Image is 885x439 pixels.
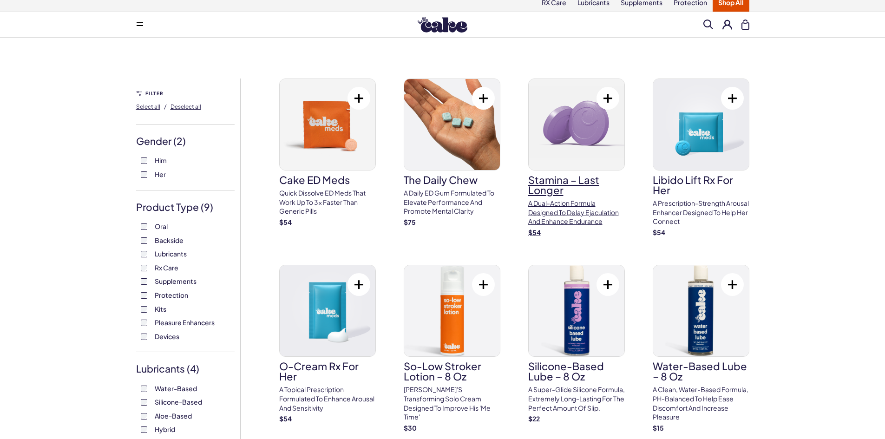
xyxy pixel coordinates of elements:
img: Silicone-Based Lube – 8 oz [529,265,624,356]
span: Him [155,154,167,166]
span: Water-Based [155,382,197,394]
strong: $ 30 [404,424,417,432]
span: Silicone-Based [155,396,202,408]
span: Aloe-Based [155,410,192,422]
a: Cake ED MedsCake ED MedsQuick dissolve ED Meds that work up to 3x faster than generic pills$54 [279,79,376,227]
p: A super-glide silicone formula, extremely long-lasting for the perfect amount of slip. [528,385,625,413]
input: Aloe-Based [141,413,147,419]
span: Select all [136,103,160,110]
span: Deselect all [170,103,201,110]
h3: Water-Based Lube – 8 oz [653,361,749,381]
h3: Libido Lift Rx For Her [653,175,749,195]
h3: Silicone-Based Lube – 8 oz [528,361,625,381]
a: Stamina – Last LongerStamina – Last LongerA dual-action formula designed to delay ejaculation and... [528,79,625,237]
img: O-Cream Rx for Her [280,265,375,356]
span: / [164,102,167,111]
span: Backside [155,234,184,246]
span: Devices [155,330,179,342]
span: Pleasure Enhancers [155,316,215,328]
strong: $ 54 [279,414,292,423]
strong: $ 15 [653,424,664,432]
p: A clean, water-based formula, pH-balanced to help ease discomfort and increase pleasure [653,385,749,421]
input: Him [141,157,147,164]
a: Silicone-Based Lube – 8 ozSilicone-Based Lube – 8 ozA super-glide silicone formula, extremely lon... [528,265,625,423]
button: Select all [136,99,160,114]
h3: So-Low Stroker Lotion – 8 oz [404,361,500,381]
span: Oral [155,220,168,232]
a: The Daily ChewThe Daily ChewA Daily ED Gum Formulated To Elevate Performance And Promote Mental C... [404,79,500,227]
p: A prescription-strength arousal enhancer designed to help her connect [653,199,749,226]
input: Kits [141,306,147,313]
a: Libido Lift Rx For HerLibido Lift Rx For HerA prescription-strength arousal enhancer designed to ... [653,79,749,237]
a: O-Cream Rx for HerO-Cream Rx for HerA topical prescription formulated to enhance arousal and sens... [279,265,376,423]
img: The Daily Chew [404,79,500,170]
img: Cake ED Meds [280,79,375,170]
span: Lubricants [155,248,187,260]
p: [PERSON_NAME]'s transforming solo cream designed to improve his 'me time' [404,385,500,421]
span: Her [155,168,166,180]
span: Hybrid [155,423,175,435]
p: A topical prescription formulated to enhance arousal and sensitivity [279,385,376,413]
span: Protection [155,289,188,301]
strong: $ 54 [528,228,541,236]
input: Her [141,171,147,178]
p: A Daily ED Gum Formulated To Elevate Performance And Promote Mental Clarity [404,189,500,216]
strong: $ 54 [653,228,665,236]
img: Libido Lift Rx For Her [653,79,749,170]
img: Stamina – Last Longer [529,79,624,170]
h3: O-Cream Rx for Her [279,361,376,381]
h3: Cake ED Meds [279,175,376,185]
input: Backside [141,237,147,244]
button: Deselect all [170,99,201,114]
span: Kits [155,303,166,315]
input: Pleasure Enhancers [141,320,147,326]
h3: The Daily Chew [404,175,500,185]
strong: $ 22 [528,414,540,423]
p: A dual-action formula designed to delay ejaculation and enhance endurance [528,199,625,226]
input: Devices [141,334,147,340]
strong: $ 75 [404,218,416,226]
a: So-Low Stroker Lotion – 8 ozSo-Low Stroker Lotion – 8 oz[PERSON_NAME]'s transforming solo cream d... [404,265,500,432]
input: Hybrid [141,426,147,433]
input: Oral [141,223,147,230]
input: Water-Based [141,386,147,392]
p: Quick dissolve ED Meds that work up to 3x faster than generic pills [279,189,376,216]
a: Water-Based Lube – 8 ozWater-Based Lube – 8 ozA clean, water-based formula, pH-balanced to help e... [653,265,749,432]
h3: Stamina – Last Longer [528,175,625,195]
input: Supplements [141,278,147,285]
input: Protection [141,292,147,299]
span: Rx Care [155,262,178,274]
input: Rx Care [141,265,147,271]
input: Silicone-Based [141,399,147,406]
input: Lubricants [141,251,147,257]
span: Supplements [155,275,197,287]
img: Hello Cake [418,17,467,33]
strong: $ 54 [279,218,292,226]
img: So-Low Stroker Lotion – 8 oz [404,265,500,356]
img: Water-Based Lube – 8 oz [653,265,749,356]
